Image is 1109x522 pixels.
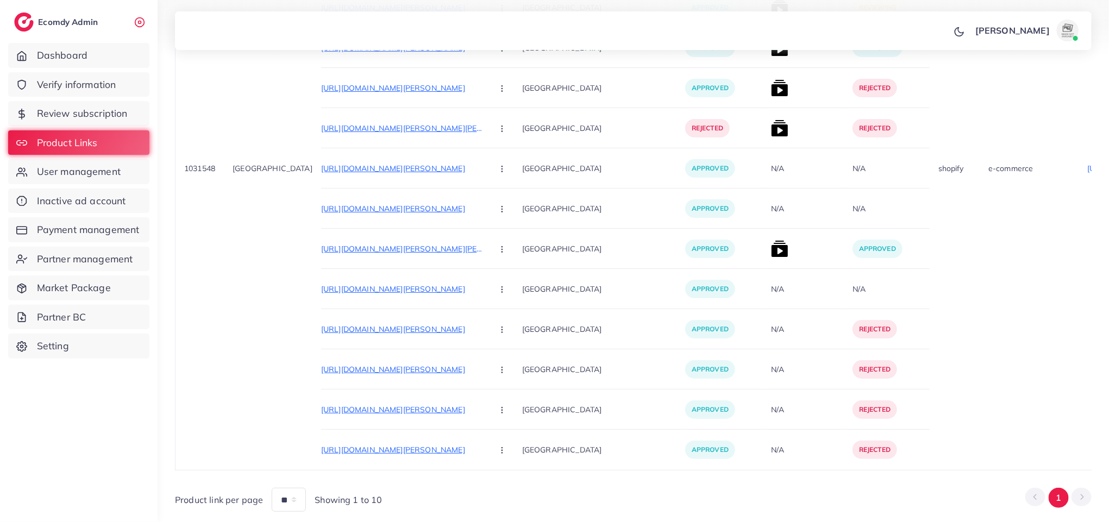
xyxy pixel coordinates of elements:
[175,494,263,506] span: Product link per page
[37,310,86,324] span: Partner BC
[988,163,1033,173] span: e-commerce
[771,444,784,455] div: N/A
[771,364,784,375] div: N/A
[321,323,484,336] p: [URL][DOMAIN_NAME][PERSON_NAME]
[321,363,484,376] p: [URL][DOMAIN_NAME][PERSON_NAME]
[685,441,735,459] p: approved
[37,339,69,353] span: Setting
[853,320,897,338] p: rejected
[685,360,735,379] p: approved
[321,282,484,295] p: [URL][DOMAIN_NAME][PERSON_NAME]
[8,334,149,359] a: Setting
[37,252,133,266] span: Partner management
[321,122,484,135] p: [URL][DOMAIN_NAME][PERSON_NAME][PERSON_NAME]
[969,20,1083,41] a: [PERSON_NAME]avatar
[522,276,685,301] p: [GEOGRAPHIC_DATA]
[321,162,484,175] p: [URL][DOMAIN_NAME][PERSON_NAME]
[37,223,140,237] span: Payment management
[321,81,484,95] p: [URL][DOMAIN_NAME][PERSON_NAME]
[8,188,149,213] a: Inactive ad account
[522,438,685,462] p: [GEOGRAPHIC_DATA]
[8,130,149,155] a: Product Links
[8,247,149,272] a: Partner management
[233,162,312,175] p: [GEOGRAPHIC_DATA]
[853,163,866,174] div: N/A
[522,236,685,261] p: [GEOGRAPHIC_DATA]
[522,397,685,422] p: [GEOGRAPHIC_DATA]
[771,120,788,137] img: list product video
[975,24,1050,37] p: [PERSON_NAME]
[853,240,903,258] p: approved
[685,159,735,178] p: approved
[522,76,685,100] p: [GEOGRAPHIC_DATA]
[14,12,34,32] img: logo
[321,403,484,416] p: [URL][DOMAIN_NAME][PERSON_NAME]
[522,357,685,381] p: [GEOGRAPHIC_DATA]
[1057,20,1079,41] img: avatar
[522,116,685,140] p: [GEOGRAPHIC_DATA]
[8,101,149,126] a: Review subscription
[37,194,126,208] span: Inactive ad account
[853,441,897,459] p: rejected
[522,156,685,180] p: [GEOGRAPHIC_DATA]
[685,79,735,97] p: approved
[522,317,685,341] p: [GEOGRAPHIC_DATA]
[685,320,735,338] p: approved
[37,281,111,295] span: Market Package
[771,163,784,174] div: N/A
[771,79,788,97] img: list product video
[853,284,866,294] div: N/A
[853,203,866,214] div: N/A
[321,202,484,215] p: [URL][DOMAIN_NAME][PERSON_NAME]
[321,443,484,456] p: [URL][DOMAIN_NAME][PERSON_NAME]
[685,119,730,137] p: rejected
[8,43,149,68] a: Dashboard
[853,119,897,137] p: rejected
[37,48,87,62] span: Dashboard
[853,79,897,97] p: rejected
[184,163,215,173] span: 1031548
[771,324,784,335] div: N/A
[685,199,735,218] p: approved
[938,163,964,173] span: shopify
[38,17,101,27] h2: Ecomdy Admin
[1049,488,1069,508] button: Go to page 1
[1025,488,1092,508] ul: Pagination
[853,400,897,419] p: rejected
[685,280,735,298] p: approved
[37,165,121,179] span: User management
[771,404,784,415] div: N/A
[315,494,382,506] span: Showing 1 to 10
[685,240,735,258] p: approved
[8,72,149,97] a: Verify information
[853,360,897,379] p: rejected
[321,242,484,255] p: [URL][DOMAIN_NAME][PERSON_NAME][PERSON_NAME]
[8,217,149,242] a: Payment management
[37,106,128,121] span: Review subscription
[37,78,116,92] span: Verify information
[14,12,101,32] a: logoEcomdy Admin
[771,203,784,214] div: N/A
[771,284,784,294] div: N/A
[8,159,149,184] a: User management
[8,275,149,300] a: Market Package
[522,196,685,221] p: [GEOGRAPHIC_DATA]
[8,305,149,330] a: Partner BC
[37,136,98,150] span: Product Links
[771,240,788,257] img: list product video
[685,400,735,419] p: approved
